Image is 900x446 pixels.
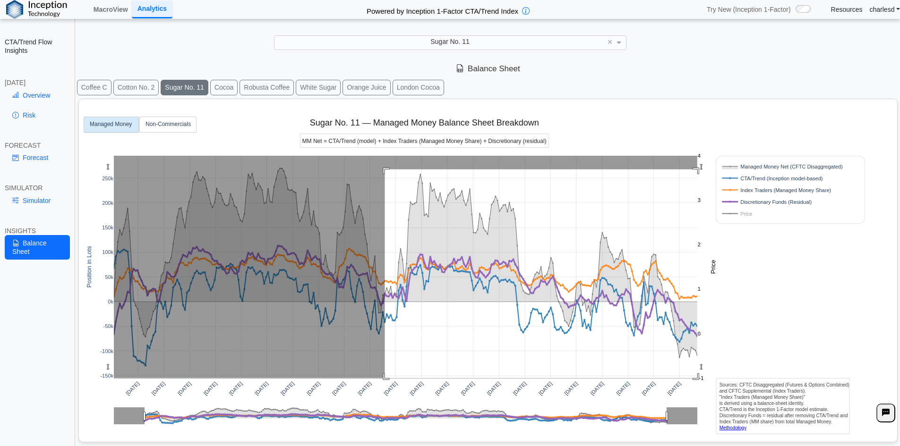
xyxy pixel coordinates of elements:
button: Coffee C [77,80,111,95]
tspan: Index Traders (MM share) from total Managed Money. [720,419,832,424]
div: FORECAST [5,141,70,150]
a: Balance Sheet [5,235,70,260]
h2: CTA/Trend Flow Insights [5,38,70,55]
button: Sugar No. 11 [161,80,208,95]
a: Forecast [5,150,70,166]
a: charlesd [870,5,900,14]
button: Cotton No. 2 [113,80,159,95]
text: Managed Money [90,121,132,127]
tspan: and CFTC Supplemental (Index Traders). [720,388,806,394]
text: Non-Commercials [146,121,191,127]
div: INSIGHTS [5,227,70,235]
button: Robusta Coffee [240,80,294,95]
span: Try New (Inception 1-Factor) [707,5,791,14]
div: [DATE] [5,78,70,87]
a: MacroView [90,1,132,17]
a: Risk [5,107,70,123]
button: Orange Juice [343,80,390,95]
a: Resources [831,5,863,14]
tspan: CTA/Trend is the Inception 1-Factor model estimate. [720,407,829,412]
a: Methodology [720,425,746,430]
tspan: is derived using a balance-sheet identity. [720,401,805,406]
a: Analytics [132,0,172,18]
a: Simulator [5,193,70,209]
span: × [608,38,613,46]
span: Sugar No. 11 [430,38,470,45]
tspan: Discretionary Funds = residual after removing CTA/Trend and [720,413,848,418]
button: White Sugar [296,80,341,95]
button: London Cocoa [393,80,444,95]
span: Balance Sheet [456,64,520,73]
button: Cocoa [210,80,238,95]
a: Overview [5,87,70,103]
h2: Powered by Inception 1-Factor CTA/Trend Index [363,3,522,16]
tspan: Sources: CFTC Disaggregated (Futures & Options Combined) [720,382,849,387]
tspan: "Index Traders (Managed Money Share)" [720,395,806,400]
span: Clear value [606,36,614,49]
div: SIMULATOR [5,184,70,192]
